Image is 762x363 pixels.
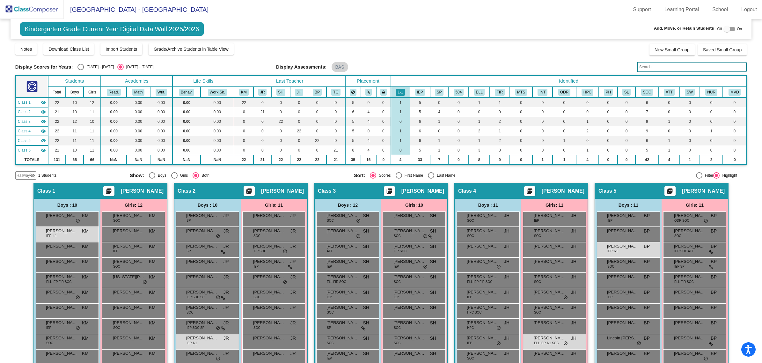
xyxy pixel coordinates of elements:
[253,126,271,136] td: 0
[396,89,405,96] button: 1-1
[150,107,172,117] td: 0.00
[490,107,510,117] td: 0
[729,89,741,96] button: MVD
[469,107,490,117] td: 0
[361,107,376,117] td: 4
[685,89,695,96] button: SW
[659,87,680,98] th: 2 or more attendance letters
[664,89,674,96] button: ATT
[700,117,723,126] td: 0
[18,128,31,134] span: Class 4
[41,129,46,134] mat-icon: visibility
[410,98,430,107] td: 5
[510,107,533,117] td: 0
[618,98,635,107] td: 0
[101,117,127,126] td: 0.00
[553,87,576,98] th: Pattern of Discipline Referrals
[172,76,234,87] th: Life Skills
[510,117,533,126] td: 0
[48,87,66,98] th: Total
[234,136,253,145] td: 0
[599,126,618,136] td: 0
[637,62,747,72] input: Search...
[410,117,430,126] td: 6
[234,76,345,87] th: Last Teacher
[101,98,127,107] td: 0.00
[474,89,485,96] button: ELL
[326,87,345,98] th: Tressa Gruenzner
[345,76,391,87] th: Placement
[16,145,48,155] td: Tressa Gruenzner - No Class Name
[271,117,290,126] td: 22
[510,136,533,145] td: 0
[576,107,599,117] td: 0
[717,26,722,32] span: Off
[599,87,618,98] th: Phonics Concern
[469,136,490,145] td: 1
[361,98,376,107] td: 0
[622,89,631,96] button: SL
[150,136,172,145] td: 0.00
[66,145,84,155] td: 10
[100,43,142,55] button: Import Students
[308,126,326,136] td: 0
[84,107,101,117] td: 11
[18,138,31,144] span: Class 5
[48,47,89,52] span: Download Class List
[680,126,700,136] td: 0
[532,136,553,145] td: 0
[510,87,533,98] th: Homeroom MTSS intervention
[253,87,271,98] th: Janaye Rouillard
[553,98,576,107] td: 0
[415,89,425,96] button: IEP
[538,89,547,96] button: INT
[361,117,376,126] td: 4
[705,89,717,96] button: NUR
[698,44,747,56] button: Saved Small Group
[558,89,570,96] button: ODR
[48,145,66,155] td: 21
[553,136,576,145] td: 1
[723,87,746,98] th: Student is enrolled in MVED program
[105,188,113,197] mat-icon: picture_as_pdf
[234,98,253,107] td: 22
[666,188,674,197] mat-icon: picture_as_pdf
[410,87,430,98] th: Individualized Education Plan
[149,43,234,55] button: Grade/Archive Students in Table View
[599,117,618,126] td: 0
[510,98,533,107] td: 0
[723,126,746,136] td: 0
[271,136,290,145] td: 0
[308,107,326,117] td: 0
[391,126,410,136] td: 1
[308,98,326,107] td: 0
[410,126,430,136] td: 6
[201,107,234,117] td: 0.00
[391,136,410,145] td: 1
[635,98,659,107] td: 6
[700,87,723,98] th: Frequent Health Office Contact
[510,126,533,136] td: 0
[48,136,66,145] td: 22
[48,126,66,136] td: 22
[599,107,618,117] td: 0
[391,76,746,87] th: Identified
[234,117,253,126] td: 0
[635,126,659,136] td: 9
[48,107,66,117] td: 21
[469,126,490,136] td: 2
[201,145,234,155] td: 0.00
[700,98,723,107] td: 0
[707,4,733,15] a: School
[618,107,635,117] td: 0
[469,87,490,98] th: English Language Learner
[376,136,391,145] td: 0
[361,87,376,98] th: Keep with students
[124,64,154,70] div: [DATE] - [DATE]
[308,87,326,98] th: Bridget Powell
[244,186,255,196] button: Print Students Details
[680,117,700,126] td: 0
[290,145,308,155] td: 0
[66,87,84,98] th: Boys
[490,117,510,126] td: 2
